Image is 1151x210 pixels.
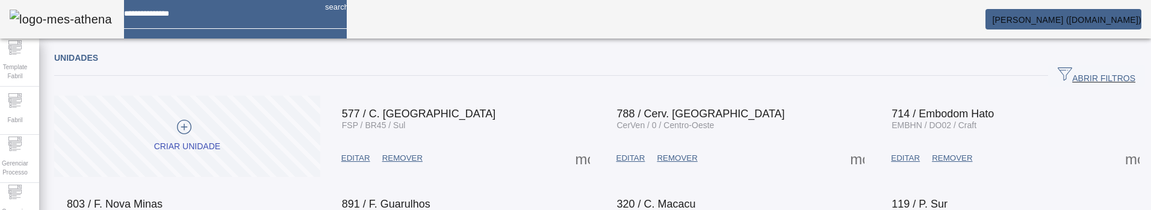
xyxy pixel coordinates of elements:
span: EDITAR [341,152,370,164]
div: Criar unidade [154,141,220,153]
span: CerVen / 0 / Centro-Oeste [617,120,715,130]
span: 891 / F. Guarulhos [342,198,430,210]
span: Fabril [4,112,26,128]
span: 803 / F. Nova Minas [67,198,163,210]
button: REMOVER [376,147,429,169]
button: Mais [846,147,868,169]
span: Unidades [54,53,98,63]
button: REMOVER [651,147,703,169]
span: EMBHN / DO02 / Craft [892,120,976,130]
span: 788 / Cerv. [GEOGRAPHIC_DATA] [617,108,785,120]
span: ABRIR FILTROS [1058,67,1135,85]
button: Criar unidade [54,96,320,177]
span: EDITAR [616,152,645,164]
span: 320 / C. Macacu [617,198,696,210]
button: EDITAR [335,147,376,169]
span: REMOVER [382,152,423,164]
span: FSP / BR45 / Sul [342,120,406,130]
span: REMOVER [657,152,697,164]
button: ABRIR FILTROS [1048,65,1145,87]
button: EDITAR [885,147,926,169]
span: 119 / P. Sur [892,198,948,210]
img: logo-mes-athena [10,10,112,29]
span: 714 / Embodom Hato [892,108,994,120]
span: 577 / C. [GEOGRAPHIC_DATA] [342,108,495,120]
span: [PERSON_NAME] ([DOMAIN_NAME]) [992,15,1141,25]
span: EDITAR [891,152,920,164]
button: Mais [1122,147,1143,169]
span: REMOVER [932,152,972,164]
button: Mais [572,147,594,169]
button: EDITAR [610,147,651,169]
button: REMOVER [926,147,978,169]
